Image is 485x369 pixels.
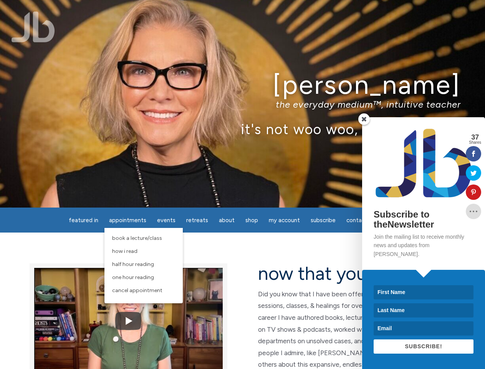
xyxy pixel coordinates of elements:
span: Cancel Appointment [112,287,162,294]
h1: [PERSON_NAME] [24,70,461,99]
p: the everyday medium™, intuitive teacher [24,99,461,110]
a: Retreats [182,213,213,228]
h2: Subscribe to theNewsletter [374,209,473,230]
p: Join the mailing list to receive monthly news and updates from [PERSON_NAME]. [374,233,473,258]
a: Subscribe [306,213,340,228]
a: Half Hour Reading [108,258,179,271]
span: How I Read [112,248,137,254]
a: Book a Lecture/Class [108,232,179,245]
h2: now that you are here… [258,263,456,284]
a: My Account [264,213,305,228]
a: Events [152,213,180,228]
a: About [214,213,239,228]
a: One Hour Reading [108,271,179,284]
span: Book a Lecture/Class [112,235,162,241]
span: One Hour Reading [112,274,154,281]
img: Jamie Butler. The Everyday Medium [12,12,55,42]
span: Shop [245,217,258,224]
span: featured in [69,217,98,224]
a: featured in [64,213,103,228]
input: First Name [374,285,473,299]
span: Shares [469,141,481,145]
button: SUBSCRIBE! [374,339,473,354]
input: Email [374,321,473,336]
span: 37 [469,134,481,141]
span: Retreats [186,217,208,224]
span: Half Hour Reading [112,261,154,268]
span: SUBSCRIBE! [405,343,442,349]
span: About [219,217,235,224]
span: Events [157,217,175,224]
a: Cancel Appointment [108,284,179,297]
span: Subscribe [311,217,336,224]
a: Shop [241,213,263,228]
span: My Account [269,217,300,224]
input: Last Name [374,303,473,317]
span: Appointments [109,217,146,224]
a: Appointments [104,213,151,228]
p: it's not woo woo, it's true true™ [24,121,461,137]
a: How I Read [108,245,179,258]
